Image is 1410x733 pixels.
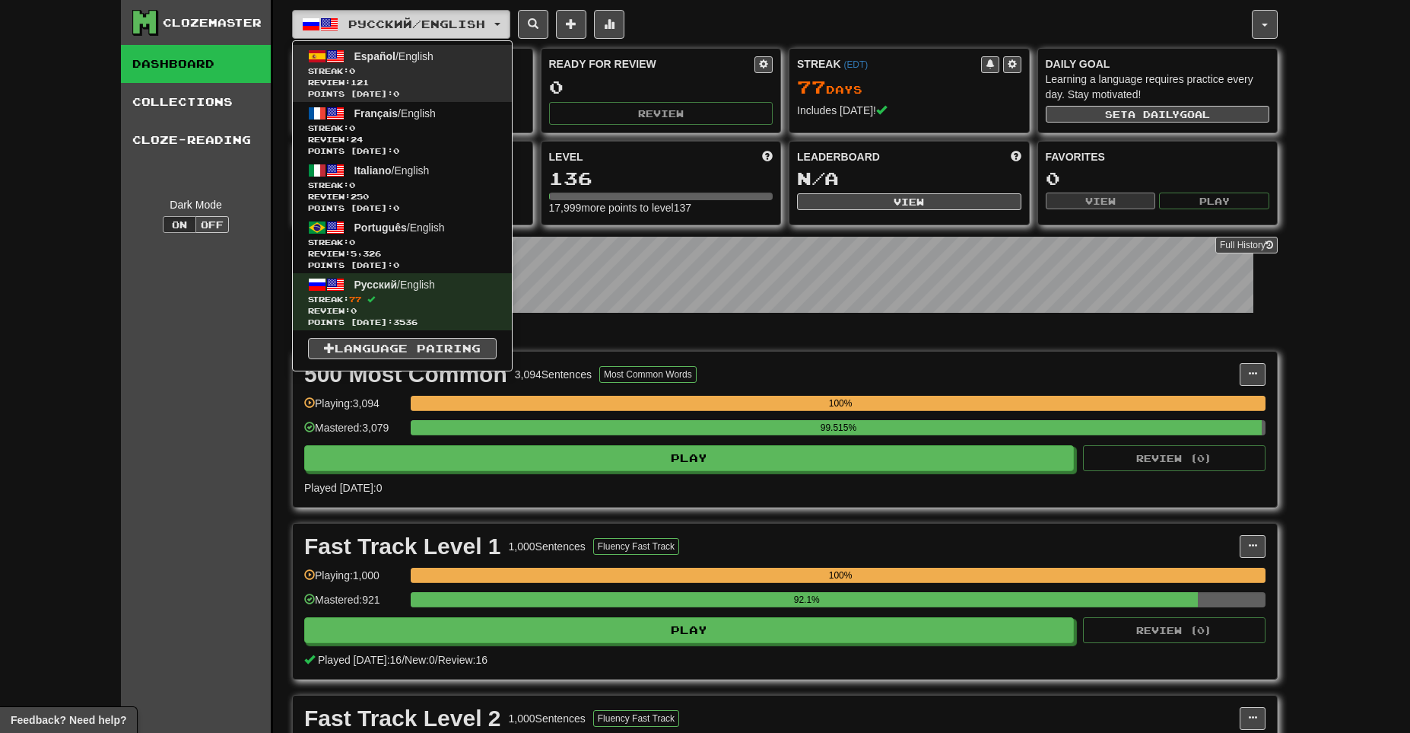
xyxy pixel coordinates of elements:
span: Русский / English [348,18,485,30]
span: Played [DATE]: 0 [304,482,382,494]
button: More stats [594,10,624,39]
span: Review: 16 [438,654,487,666]
span: Points [DATE]: 3536 [308,317,497,328]
span: Score more points to level up [762,149,773,164]
div: Day s [797,78,1021,97]
button: On [163,216,196,233]
button: Review (0) [1083,617,1266,643]
div: Playing: 3,094 [304,396,403,421]
div: 100% [415,568,1266,583]
span: Русский [354,279,398,291]
div: Ready for Review [549,56,755,72]
span: Português [354,221,407,234]
button: Most Common Words [599,366,697,383]
span: Italiano [354,164,392,177]
div: Includes [DATE]! [797,103,1021,118]
div: 1,000 Sentences [509,539,586,554]
div: 1,000 Sentences [509,711,586,726]
span: Streak: [308,237,497,248]
div: Fast Track Level 2 [304,707,501,730]
span: / English [354,279,435,291]
span: Español [354,50,395,62]
span: 0 [349,66,355,75]
button: Fluency Fast Track [593,538,679,555]
span: This week in points, UTC [1011,149,1021,164]
span: Played [DATE]: 16 [318,654,402,666]
span: / [402,654,405,666]
span: Points [DATE]: 0 [308,202,497,214]
span: a daily [1128,109,1180,120]
a: (EDT) [843,59,868,70]
p: In Progress [292,328,1278,343]
button: Play [304,445,1074,471]
div: 500 Most Common [304,363,507,386]
div: 0 [1046,169,1270,188]
button: Русский/English [292,10,510,39]
span: Streak: [308,65,497,77]
a: Cloze-Reading [121,121,271,159]
span: Points [DATE]: 0 [308,145,497,157]
button: Play [304,617,1074,643]
span: Streak: [308,123,497,134]
span: Streak: [308,180,497,191]
button: Off [195,216,229,233]
span: New: 0 [405,654,435,666]
div: Favorites [1046,149,1270,164]
button: Review [549,102,773,125]
button: Fluency Fast Track [593,710,679,727]
span: / English [354,107,436,120]
div: 3,094 Sentences [515,367,592,382]
button: View [797,193,1021,210]
div: Learning a language requires practice every day. Stay motivated! [1046,72,1270,102]
a: Full History [1215,237,1278,253]
span: Points [DATE]: 0 [308,88,497,100]
a: Français/EnglishStreak:0 Review:24Points [DATE]:0 [293,102,512,159]
div: 136 [549,169,773,188]
div: 17,999 more points to level 137 [549,200,773,215]
span: 77 [349,295,361,304]
span: / English [354,164,430,177]
div: 92.1% [415,592,1198,607]
div: Clozemaster [163,15,262,30]
a: Italiano/EnglishStreak:0 Review:250Points [DATE]:0 [293,159,512,216]
div: Playing: 1,000 [304,568,403,593]
span: Review: 0 [308,305,497,317]
div: Mastered: 921 [304,592,403,617]
button: Review (0) [1083,445,1266,471]
span: Français [354,107,399,120]
span: Review: 121 [308,77,497,88]
button: Add sentence to collection [556,10,586,39]
button: Seta dailygoal [1046,106,1270,123]
a: Русский/EnglishStreak:77 Review:0Points [DATE]:3536 [293,273,512,330]
a: Português/EnglishStreak:0 Review:5,326Points [DATE]:0 [293,216,512,273]
div: 0 [549,78,773,97]
span: 0 [349,180,355,190]
span: / English [354,50,433,62]
span: Review: 24 [308,134,497,145]
span: Leaderboard [797,149,880,164]
button: Search sentences [518,10,548,39]
span: Streak: [308,294,497,305]
a: Collections [121,83,271,121]
span: Points [DATE]: 0 [308,260,497,271]
a: Language Pairing [308,338,497,359]
span: N/A [797,167,839,189]
span: 0 [349,237,355,247]
button: View [1046,193,1156,209]
div: Dark Mode [132,197,259,212]
div: 99.515% [415,420,1261,435]
div: Streak [797,56,981,72]
span: Open feedback widget [11,712,126,728]
div: 100% [415,396,1266,411]
span: Level [549,149,583,164]
a: Español/EnglishStreak:0 Review:121Points [DATE]:0 [293,45,512,102]
span: 77 [797,76,826,97]
button: Play [1159,193,1269,209]
div: Fast Track Level 1 [304,535,501,558]
a: Dashboard [121,45,271,83]
span: 0 [349,123,355,132]
div: Daily Goal [1046,56,1270,72]
span: Review: 5,326 [308,248,497,260]
span: / [435,654,438,666]
span: / English [354,221,445,234]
